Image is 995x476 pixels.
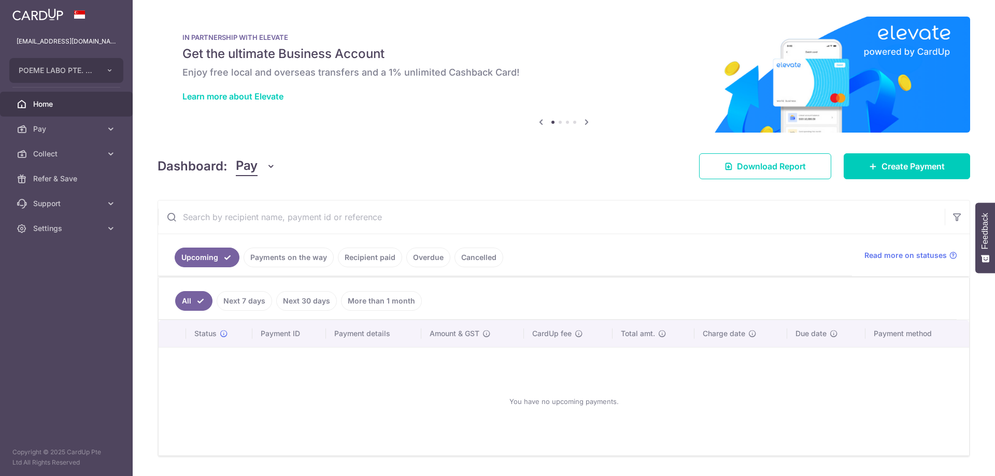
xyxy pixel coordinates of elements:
img: Renovation banner [158,17,970,133]
a: Cancelled [454,248,503,267]
a: Download Report [699,153,831,179]
button: POEME LABO PTE. LTD. [9,58,123,83]
span: Download Report [737,160,806,172]
a: Read more on statuses [864,250,957,261]
span: Pay [236,156,258,176]
p: [EMAIL_ADDRESS][DOMAIN_NAME] [17,36,116,47]
p: IN PARTNERSHIP WITH ELEVATE [182,33,945,41]
span: Refer & Save [33,174,102,184]
span: Read more on statuses [864,250,947,261]
h4: Dashboard: [158,157,228,176]
span: Support [33,198,102,209]
a: Overdue [406,248,450,267]
input: Search by recipient name, payment id or reference [158,200,945,234]
th: Payment ID [252,320,326,347]
span: Create Payment [882,160,945,172]
button: Feedback - Show survey [975,203,995,273]
a: All [175,291,212,311]
span: Pay [33,124,102,134]
span: Collect [33,149,102,159]
button: Pay [236,156,276,176]
a: Create Payment [844,153,970,179]
a: More than 1 month [341,291,422,311]
h5: Get the ultimate Business Account [182,46,945,62]
h6: Enjoy free local and overseas transfers and a 1% unlimited Cashback Card! [182,66,945,79]
a: Next 7 days [217,291,272,311]
div: You have no upcoming payments. [171,356,957,447]
span: Feedback [980,213,990,249]
span: CardUp fee [532,328,572,339]
span: Due date [795,328,827,339]
a: Payments on the way [244,248,334,267]
th: Payment details [326,320,421,347]
span: Amount & GST [430,328,479,339]
span: Total amt. [621,328,655,339]
span: Home [33,99,102,109]
span: Settings [33,223,102,234]
span: Charge date [703,328,745,339]
a: Next 30 days [276,291,337,311]
span: POEME LABO PTE. LTD. [19,65,95,76]
img: CardUp [12,8,63,21]
span: Status [194,328,217,339]
a: Upcoming [175,248,239,267]
a: Recipient paid [338,248,402,267]
a: Learn more about Elevate [182,91,283,102]
th: Payment method [865,320,969,347]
